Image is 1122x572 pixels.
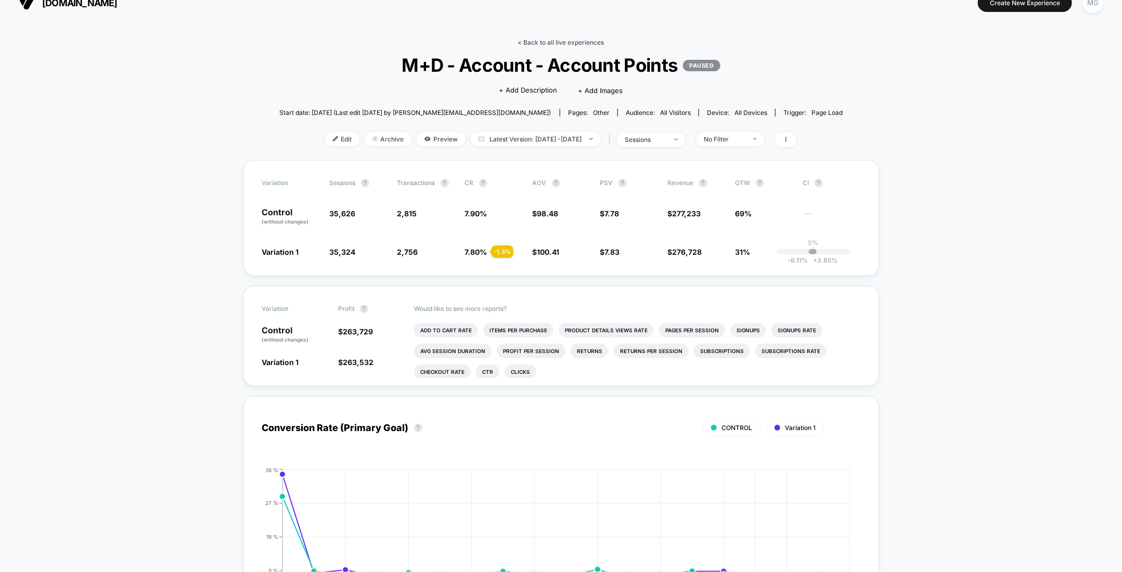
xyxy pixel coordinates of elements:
span: Variation 1 [262,248,299,256]
span: | [606,132,617,147]
span: Variation [262,305,319,313]
span: M+D - Account - Account Points [307,54,815,76]
span: 2,756 [397,248,418,256]
span: all devices [734,109,767,116]
span: Variation 1 [262,358,299,367]
li: Pages Per Session [659,323,725,337]
span: 263,532 [343,358,373,367]
span: 263,729 [343,327,373,336]
span: 277,233 [673,209,701,218]
span: -6.11 % [788,256,808,264]
div: No Filter [704,135,745,143]
img: end [372,136,378,141]
span: PSV [600,179,613,187]
span: $ [533,209,559,218]
span: 7.90 % [465,209,487,218]
span: Variation 1 [785,424,816,432]
span: 7.83 [605,248,620,256]
span: $ [668,248,702,256]
li: Signups Rate [771,323,822,337]
tspan: 27 % [265,500,278,506]
div: Trigger: [783,109,843,116]
span: $ [533,248,560,256]
span: CR [465,179,474,187]
span: 100.41 [537,248,560,256]
span: CONTROL [722,424,753,432]
span: Revenue [668,179,694,187]
button: ? [756,179,764,187]
span: $ [338,358,373,367]
button: ? [441,179,449,187]
span: 7.78 [605,209,620,218]
button: ? [414,424,422,432]
span: (without changes) [262,218,309,225]
p: Would like to see more reports? [414,305,860,313]
span: Preview [417,132,466,146]
span: AOV [533,179,547,187]
span: $ [600,209,620,218]
span: All Visitors [660,109,691,116]
span: + Add Description [499,85,558,96]
li: Product Details Views Rate [559,323,654,337]
li: Checkout Rate [414,365,471,379]
img: edit [333,136,338,141]
span: 31% [736,248,751,256]
p: PAUSED [683,60,720,71]
button: ? [552,179,560,187]
p: | [813,246,815,254]
tspan: 18 % [266,534,278,540]
span: 35,324 [330,248,356,256]
img: end [589,138,593,140]
button: ? [360,305,368,313]
li: Returns [571,344,609,358]
li: Avg Session Duration [414,344,492,358]
div: Audience: [626,109,691,116]
span: Profit [338,305,355,313]
span: Transactions [397,179,435,187]
span: + Add Images [578,86,623,95]
span: Page Load [811,109,843,116]
span: $ [600,248,620,256]
span: 35,626 [330,209,356,218]
img: end [674,138,678,140]
p: 0% [808,239,819,246]
p: Control [262,208,319,226]
span: Variation [262,179,319,187]
li: Clicks [505,365,536,379]
p: Control [262,326,328,344]
span: 69% [736,209,752,218]
span: 2,815 [397,209,417,218]
span: Latest Version: [DATE] - [DATE] [471,132,601,146]
span: 98.48 [537,209,559,218]
span: --- [803,211,860,226]
span: $ [338,327,373,336]
span: Archive [365,132,411,146]
button: ? [361,179,369,187]
span: Start date: [DATE] (Last edit [DATE] by [PERSON_NAME][EMAIL_ADDRESS][DOMAIN_NAME]) [279,109,551,116]
li: Signups [730,323,766,337]
li: Items Per Purchase [483,323,553,337]
span: Device: [699,109,775,116]
li: Add To Cart Rate [414,323,478,337]
button: ? [699,179,707,187]
div: - 1.3 % [492,245,513,258]
span: OTW [736,179,793,187]
span: $ [668,209,701,218]
img: calendar [479,136,484,141]
div: sessions [625,136,666,144]
button: ? [618,179,627,187]
span: 7.80 % [465,248,487,256]
div: Pages: [568,109,610,116]
li: Subscriptions Rate [755,344,827,358]
a: < Back to all live experiences [518,38,604,46]
img: end [753,138,757,140]
li: Profit Per Session [497,344,565,358]
button: ? [479,179,487,187]
span: 3.85 % [808,256,837,264]
li: Returns Per Session [614,344,689,358]
span: CI [803,179,860,187]
li: Ctr [476,365,499,379]
span: + [813,256,817,264]
span: other [593,109,610,116]
span: 276,728 [673,248,702,256]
